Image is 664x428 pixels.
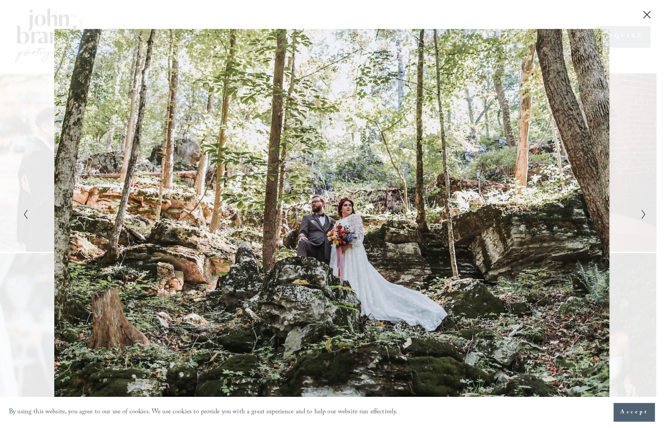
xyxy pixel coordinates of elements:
span: Accept [620,408,648,417]
button: Close [640,10,654,20]
button: Accept [614,403,655,422]
button: Previous Slide [20,209,26,219]
p: By using this website, you agree to our use of cookies. We use cookies to provide you with a grea... [9,406,398,419]
button: Next Slide [638,209,644,219]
